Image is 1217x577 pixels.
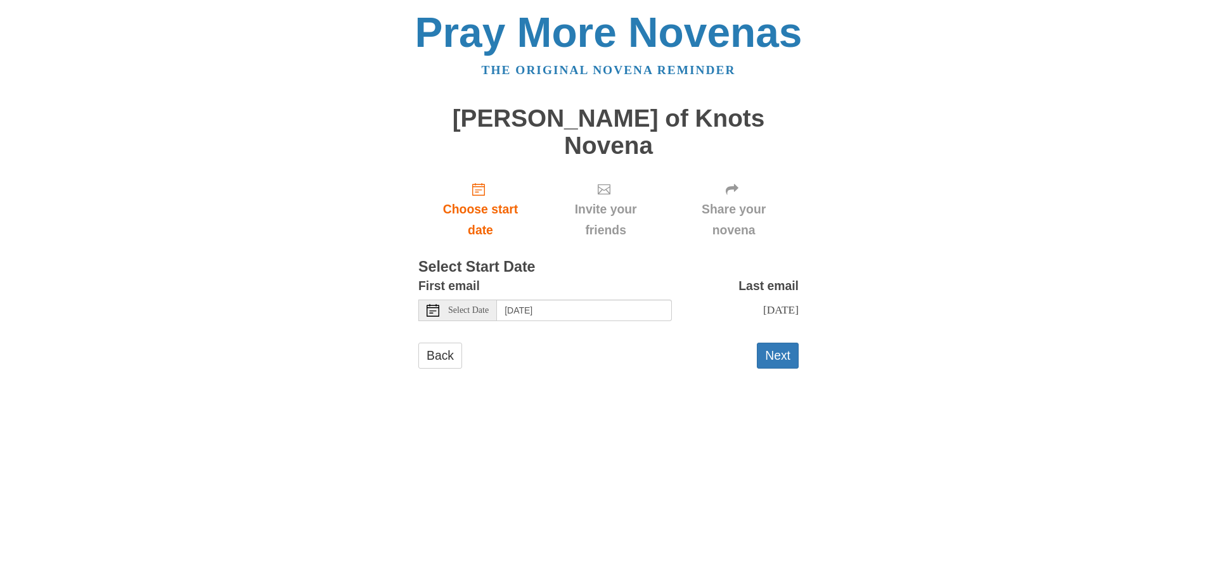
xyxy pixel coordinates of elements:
[555,199,656,241] span: Invite your friends
[448,306,489,315] span: Select Date
[415,9,802,56] a: Pray More Novenas
[418,343,462,369] a: Back
[482,63,736,77] a: The original novena reminder
[757,343,799,369] button: Next
[418,259,799,276] h3: Select Start Date
[543,172,669,247] div: Click "Next" to confirm your start date first.
[431,199,530,241] span: Choose start date
[418,105,799,159] h1: [PERSON_NAME] of Knots Novena
[738,276,799,296] label: Last email
[418,276,480,296] label: First email
[763,303,799,316] span: [DATE]
[418,172,543,247] a: Choose start date
[681,199,786,241] span: Share your novena
[669,172,799,247] div: Click "Next" to confirm your start date first.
